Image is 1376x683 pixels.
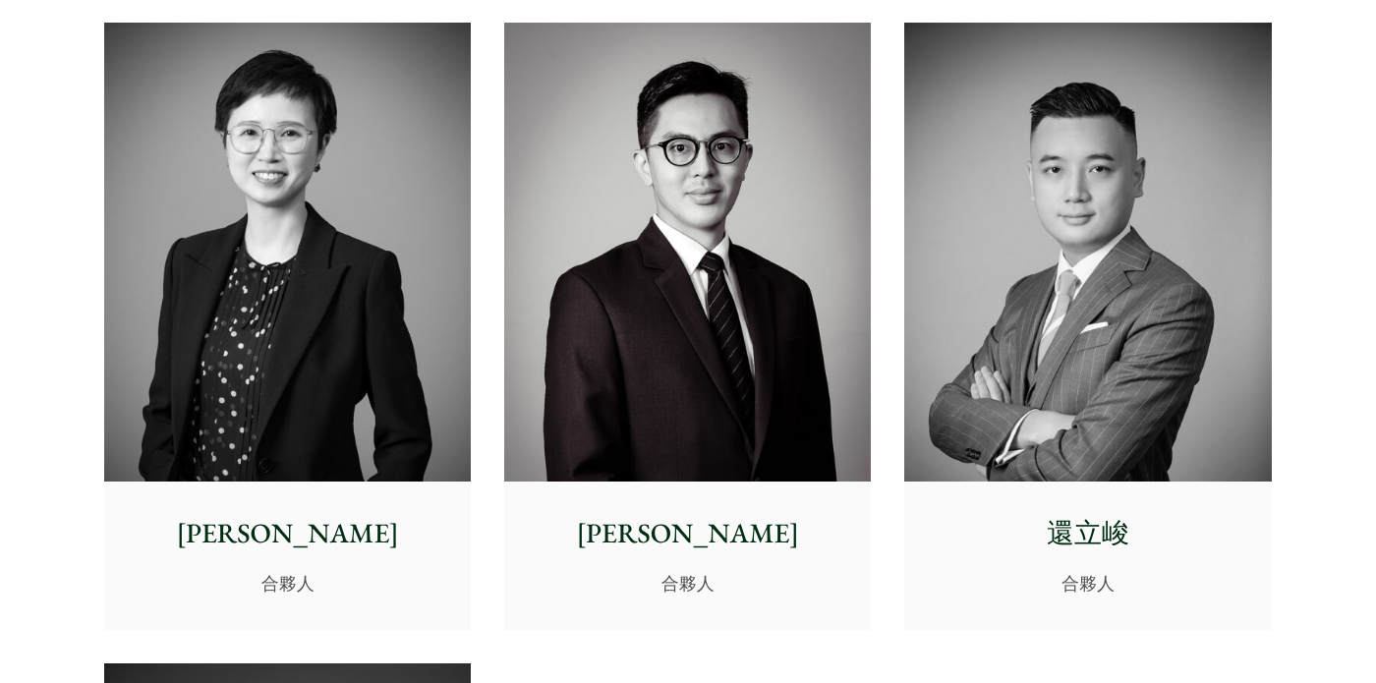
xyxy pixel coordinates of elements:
[504,23,871,630] a: [PERSON_NAME] 合夥人
[104,23,471,630] a: [PERSON_NAME] 合夥人
[120,513,455,554] p: [PERSON_NAME]
[904,23,1271,630] a: 還立峻 合夥人
[520,570,855,597] p: 合夥人
[120,570,455,597] p: 合夥人
[920,513,1255,554] p: 還立峻
[920,570,1255,597] p: 合夥人
[520,513,855,554] p: [PERSON_NAME]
